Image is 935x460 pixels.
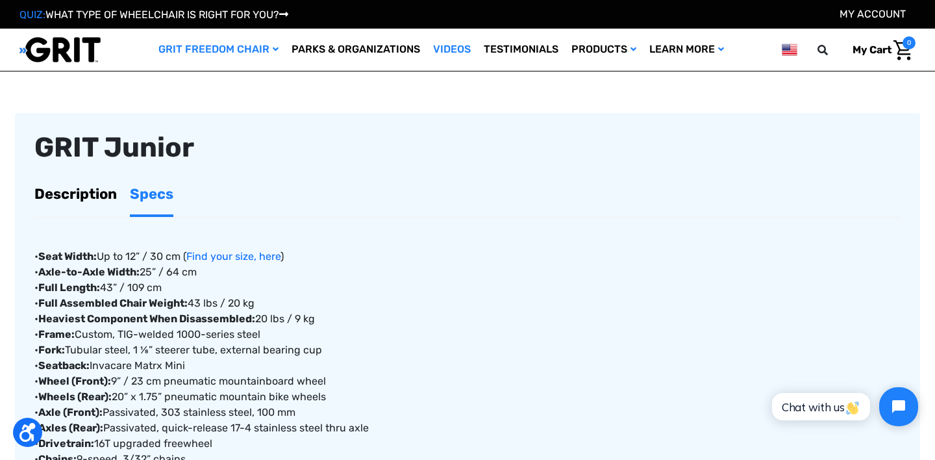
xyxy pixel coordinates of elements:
[19,36,101,63] img: GRIT All-Terrain Wheelchair and Mobility Equipment
[19,8,45,21] span: QUIZ:
[903,36,916,49] span: 0
[38,390,112,403] strong: Wheels (Rear):
[893,40,912,60] img: Cart
[782,42,797,58] img: us.png
[38,406,103,418] strong: Axle (Front):
[38,375,111,387] strong: Wheel (Front):
[565,29,643,71] a: Products
[38,359,90,372] strong: Seatback:
[38,297,188,309] strong: Full Assembled Chair Weight:
[38,313,255,325] strong: Heaviest Component When Disassembled:
[285,29,427,71] a: Parks & Organizations
[840,8,906,20] a: Account
[186,250,280,262] a: Find your size, here
[19,8,288,21] a: QUIZ:WHAT TYPE OF WHEELCHAIR IS RIGHT FOR YOU?
[427,29,477,71] a: Videos
[38,281,100,294] strong: Full Length:
[823,36,843,64] input: Search
[152,29,285,71] a: GRIT Freedom Chair
[34,133,901,162] div: GRIT Junior
[34,173,117,214] a: Description
[38,328,75,340] strong: Frame:
[843,36,916,64] a: Cart with 0 items
[643,29,730,71] a: Learn More
[38,266,140,278] strong: Axle-to-Axle Width:
[477,29,565,71] a: Testimonials
[130,173,173,214] a: Specs
[38,344,65,356] strong: Fork:
[38,437,94,450] strong: Drivetrain:
[38,422,103,434] strong: Axles (Rear):
[758,376,929,437] iframe: Tidio Chat
[38,250,97,262] strong: Seat Width:
[853,44,891,56] span: My Cart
